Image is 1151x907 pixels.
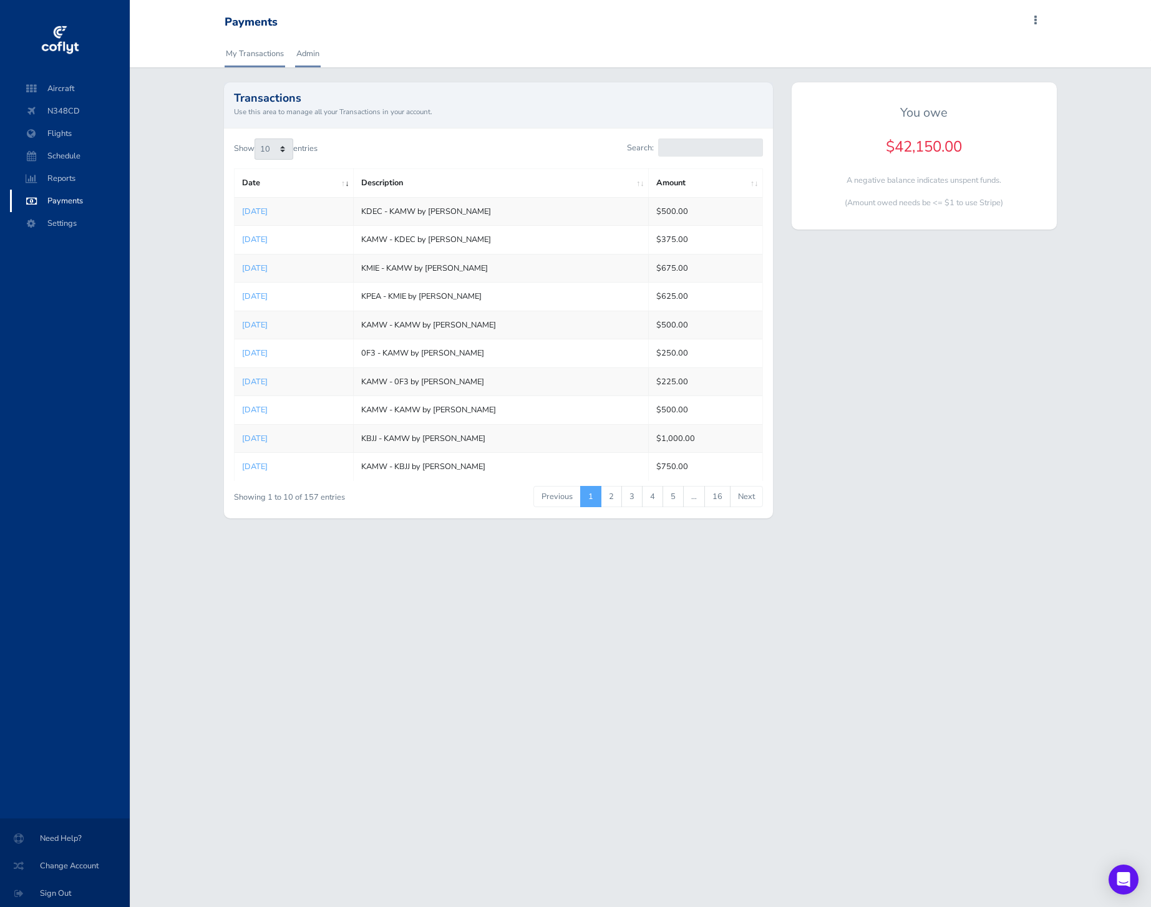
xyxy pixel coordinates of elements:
label: Search: [627,138,762,157]
a: [DATE] [242,376,268,387]
td: KMIE - KAMW by [PERSON_NAME] [353,254,648,282]
div: Showing 1 to 10 of 157 entries [234,485,445,504]
span: Settings [22,212,117,235]
a: 1 [580,486,601,507]
td: $375.00 [649,226,763,254]
td: $500.00 [649,396,763,424]
a: My Transactions [225,40,285,67]
td: $500.00 [649,197,763,225]
span: Sign Out [15,882,115,905]
a: [DATE] [242,347,268,359]
a: [DATE] [242,433,268,444]
a: [DATE] [242,404,268,415]
td: KDEC - KAMW by [PERSON_NAME] [353,197,648,225]
a: [DATE] [242,206,268,217]
a: 16 [704,486,731,507]
div: Open Intercom Messenger [1109,865,1139,895]
td: KBJJ - KAMW by [PERSON_NAME] [353,424,648,452]
td: $625.00 [649,283,763,311]
p: A negative balance indicates unspent funds. [802,174,1047,187]
p: (Amount owed needs be <= $1 to use Stripe) [802,196,1047,209]
a: Admin [295,40,321,67]
span: N348CD [22,100,117,122]
a: 2 [601,486,622,507]
span: Change Account [15,855,115,877]
span: Reports [22,167,117,190]
a: 4 [642,486,663,507]
img: coflyt logo [39,22,80,59]
h4: $42,150.00 [802,138,1047,156]
span: Flights [22,122,117,145]
td: 0F3 - KAMW by [PERSON_NAME] [353,339,648,367]
td: KAMW - 0F3 by [PERSON_NAME] [353,367,648,395]
small: Use this area to manage all your Transactions in your account. [234,106,762,117]
span: Payments [22,190,117,212]
label: Show entries [234,138,318,160]
select: Showentries [255,138,293,160]
th: Date: activate to sort column ascending [235,169,354,197]
a: 5 [663,486,684,507]
span: Aircraft [22,77,117,100]
a: [DATE] [242,263,268,274]
a: 3 [621,486,643,507]
td: KAMW - KDEC by [PERSON_NAME] [353,226,648,254]
td: $1,000.00 [649,424,763,452]
h2: Transactions [234,92,762,104]
a: [DATE] [242,291,268,302]
td: $675.00 [649,254,763,282]
a: Next [730,486,763,507]
td: $250.00 [649,339,763,367]
span: Need Help? [15,827,115,850]
td: KPEA - KMIE by [PERSON_NAME] [353,283,648,311]
span: Schedule [22,145,117,167]
td: KAMW - KAMW by [PERSON_NAME] [353,311,648,339]
td: $500.00 [649,311,763,339]
td: $225.00 [649,367,763,395]
input: Search: [658,138,763,157]
th: Amount: activate to sort column ascending [649,169,763,197]
a: [DATE] [242,461,268,472]
td: KAMW - KAMW by [PERSON_NAME] [353,396,648,424]
div: Payments [225,16,278,29]
td: KAMW - KBJJ by [PERSON_NAME] [353,453,648,481]
th: Description: activate to sort column ascending [353,169,648,197]
td: $750.00 [649,453,763,481]
h5: You owe [802,105,1047,120]
a: [DATE] [242,234,268,245]
a: [DATE] [242,319,268,331]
